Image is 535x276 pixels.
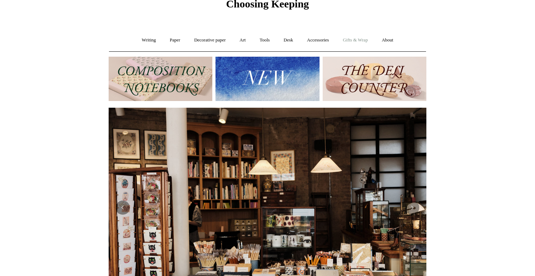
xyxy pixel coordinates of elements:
[163,31,187,50] a: Paper
[109,57,212,101] img: 202302 Composition ledgers.jpg__PID:69722ee6-fa44-49dd-a067-31375e5d54ec
[116,201,130,215] button: Previous
[301,31,335,50] a: Accessories
[215,57,319,101] img: New.jpg__PID:f73bdf93-380a-4a35-bcfe-7823039498e1
[336,31,374,50] a: Gifts & Wrap
[188,31,232,50] a: Decorative paper
[375,31,400,50] a: About
[226,4,309,9] a: Choosing Keeping
[405,201,419,215] button: Next
[277,31,300,50] a: Desk
[323,57,426,101] img: The Deli Counter
[253,31,276,50] a: Tools
[136,31,162,50] a: Writing
[233,31,252,50] a: Art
